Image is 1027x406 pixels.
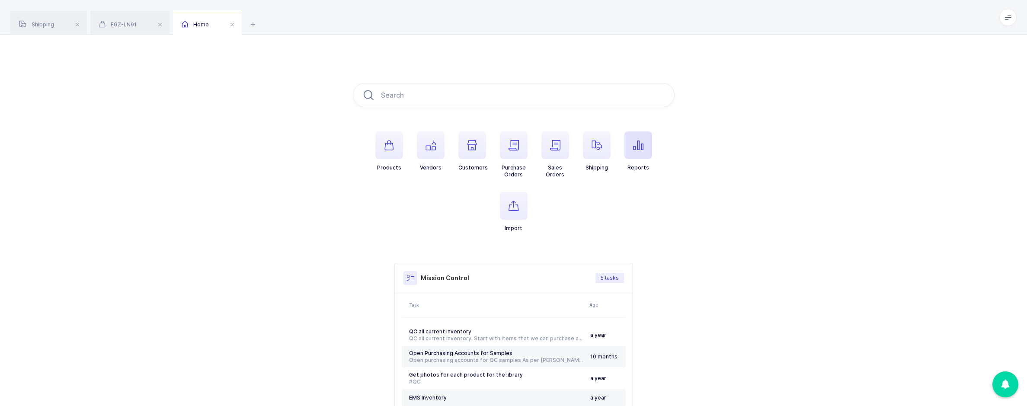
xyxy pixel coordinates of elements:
button: PurchaseOrders [500,131,528,178]
div: QC all current inventory. Start with items that we can purchase a sample from Schein. #[GEOGRAPHI... [409,335,583,342]
span: 5 tasks [601,275,619,281]
span: EGZ-LN91 [99,21,137,28]
span: a year [590,375,606,381]
div: Open purchasing accounts for QC samples As per [PERSON_NAME], we had an account with [PERSON_NAME... [409,357,583,364]
button: Reports [624,131,652,171]
div: Task [409,301,584,308]
button: Shipping [583,131,611,171]
span: Shipping [19,21,54,28]
span: 10 months [590,353,617,360]
button: Import [500,192,528,232]
div: #QC [409,378,583,385]
span: a year [590,394,606,401]
span: Home [182,21,209,28]
button: Products [375,131,403,171]
input: Search [353,83,675,107]
button: Vendors [417,131,445,171]
button: SalesOrders [541,131,569,178]
button: Customers [458,131,488,171]
span: a year [590,332,606,338]
span: EMS Inventory [409,394,447,401]
span: QC all current inventory [409,328,471,335]
div: Age [589,301,623,308]
span: Open Purchasing Accounts for Samples [409,350,512,356]
span: Get photos for each product for the library [409,371,523,378]
h3: Mission Control [421,274,469,282]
